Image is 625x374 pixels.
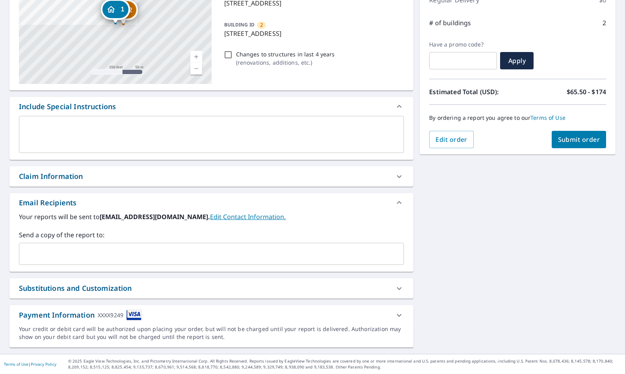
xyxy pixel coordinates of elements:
p: # of buildings [429,18,471,28]
p: 2 [603,18,606,28]
a: Privacy Policy [31,361,56,367]
div: Claim Information [9,166,413,186]
div: Email Recipients [19,197,76,208]
div: Include Special Instructions [19,101,116,112]
p: Estimated Total (USD): [429,87,517,97]
button: Apply [500,52,534,69]
a: Terms of Use [530,114,565,121]
div: XXXX9249 [98,310,123,320]
label: Have a promo code? [429,41,497,48]
button: Edit order [429,131,474,148]
div: Substitutions and Customization [19,283,132,294]
div: Include Special Instructions [9,97,413,116]
p: | [4,362,56,367]
p: By ordering a report you agree to our [429,114,606,121]
span: Apply [506,56,527,65]
div: Substitutions and Customization [9,278,413,298]
a: EditContactInfo [210,212,286,221]
div: Payment Information [19,310,141,320]
button: Submit order [552,131,606,148]
label: Send a copy of the report to: [19,230,404,240]
span: Edit order [435,135,467,144]
div: Your credit or debit card will be authorized upon placing your order, but will not be charged unt... [19,325,404,341]
p: Changes to structures in last 4 years [236,50,335,58]
a: Current Level 17, Zoom In [190,51,202,63]
p: $65.50 - $174 [567,87,606,97]
a: Current Level 17, Zoom Out [190,63,202,74]
b: [EMAIL_ADDRESS][DOMAIN_NAME]. [100,212,210,221]
span: 2 [260,21,263,29]
a: Terms of Use [4,361,28,367]
p: [STREET_ADDRESS] [224,29,401,38]
p: ( renovations, additions, etc. ) [236,58,335,67]
img: cardImage [126,310,141,320]
div: Email Recipients [9,193,413,212]
span: 1 [121,6,124,12]
label: Your reports will be sent to [19,212,404,221]
div: Payment InformationXXXX9249cardImage [9,305,413,325]
p: © 2025 Eagle View Technologies, Inc. and Pictometry International Corp. All Rights Reserved. Repo... [68,358,621,370]
span: Submit order [558,135,600,144]
p: BUILDING ID [224,21,255,28]
span: 2 [129,7,132,13]
div: Claim Information [19,171,83,182]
